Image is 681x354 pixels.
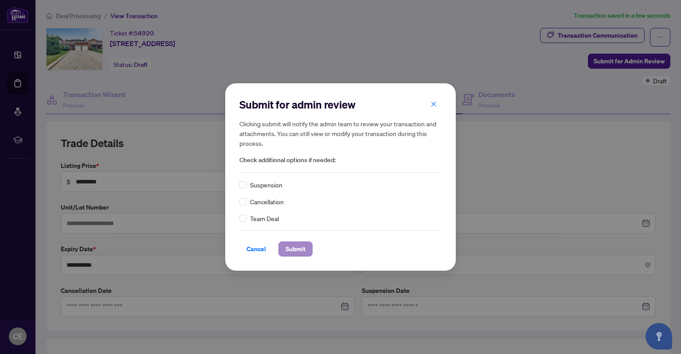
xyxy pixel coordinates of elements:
[239,119,442,148] h5: Clicking submit will notify the admin team to review your transaction and attachments. You can st...
[247,242,266,256] span: Cancel
[286,242,305,256] span: Submit
[646,323,672,350] button: Open asap
[278,241,313,257] button: Submit
[431,101,437,107] span: close
[239,241,273,257] button: Cancel
[250,197,284,206] span: Cancellation
[250,180,282,190] span: Suspension
[239,155,442,165] span: Check additional options if needed:
[250,214,279,223] span: Team Deal
[239,97,442,112] h2: Submit for admin review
